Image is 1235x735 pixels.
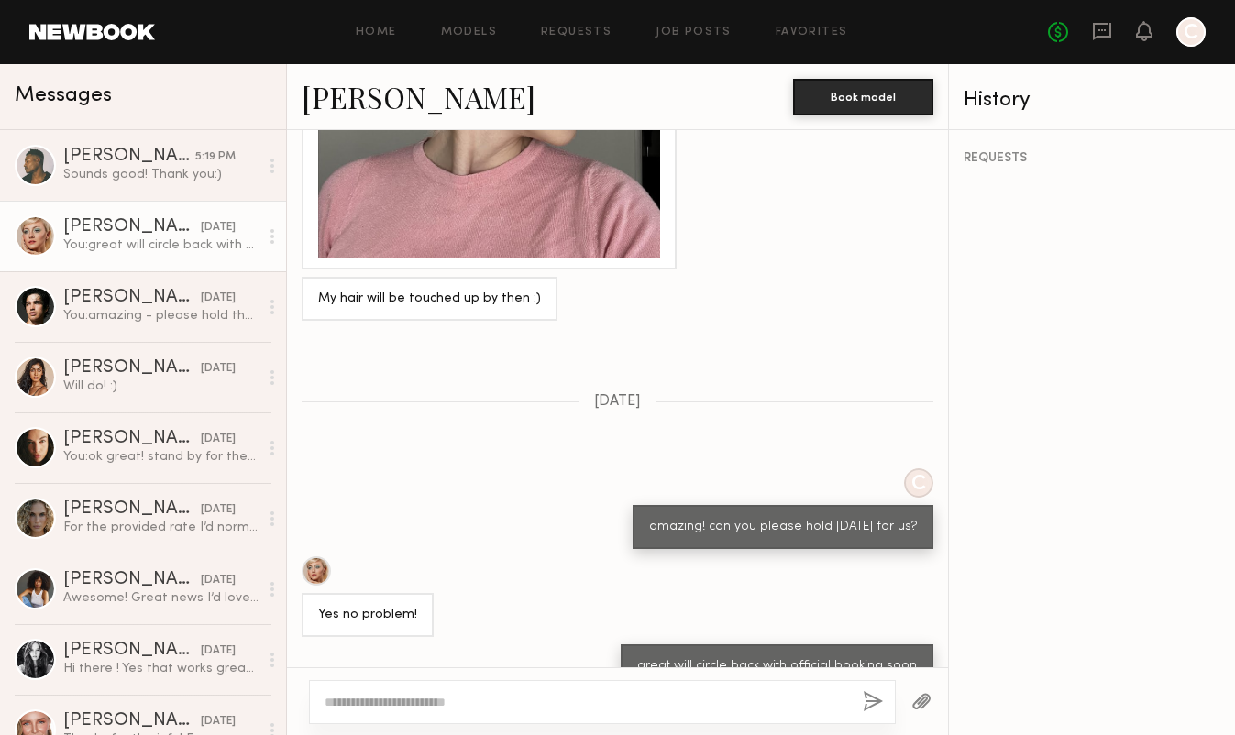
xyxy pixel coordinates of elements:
div: [DATE] [201,219,236,236]
div: [DATE] [201,501,236,519]
div: [PERSON_NAME] [63,148,195,166]
span: [DATE] [594,394,641,410]
div: You: great will circle back with official booking soon [63,236,259,254]
a: Favorites [776,27,848,38]
div: [DATE] [201,713,236,730]
div: [PERSON_NAME] [63,500,201,519]
span: Messages [15,85,112,106]
div: [DATE] [201,360,236,378]
div: [DATE] [201,431,236,448]
div: [PERSON_NAME] [63,218,201,236]
div: Sounds good! Thank you:) [63,166,259,183]
div: Awesome! Great news I’d love you work with your team :) [63,589,259,607]
div: Yes no problem! [318,605,417,626]
div: [DATE] [201,290,236,307]
a: Job Posts [656,27,732,38]
a: C [1176,17,1206,47]
div: You: amazing - please hold the day for us - we'll reach out with scheduling shortly [63,307,259,324]
div: amazing! can you please hold [DATE] for us? [649,517,917,538]
div: My hair will be touched up by then :) [318,289,541,310]
div: Hi there ! Yes that works great. Thank you :) [63,660,259,677]
div: [PERSON_NAME] [63,430,201,448]
div: 5:19 PM [195,148,236,166]
div: [PERSON_NAME] [63,712,201,730]
div: great will circle back with official booking soon [637,656,917,677]
div: For the provided rate I’d normally say one year. [63,519,259,536]
div: REQUESTS [964,152,1220,165]
a: Models [441,27,497,38]
a: Book model [793,88,933,104]
div: Will do! :) [63,378,259,395]
div: [DATE] [201,642,236,660]
a: Requests [541,27,612,38]
div: [DATE] [201,572,236,589]
div: You: ok great! stand by for the official booking [63,448,259,466]
button: Book model [793,79,933,115]
div: [PERSON_NAME] [63,289,201,307]
a: Home [356,27,397,38]
div: [PERSON_NAME] [63,571,201,589]
div: [PERSON_NAME] [63,642,201,660]
div: History [964,90,1220,111]
a: [PERSON_NAME] [302,77,535,116]
div: [PERSON_NAME] [63,359,201,378]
